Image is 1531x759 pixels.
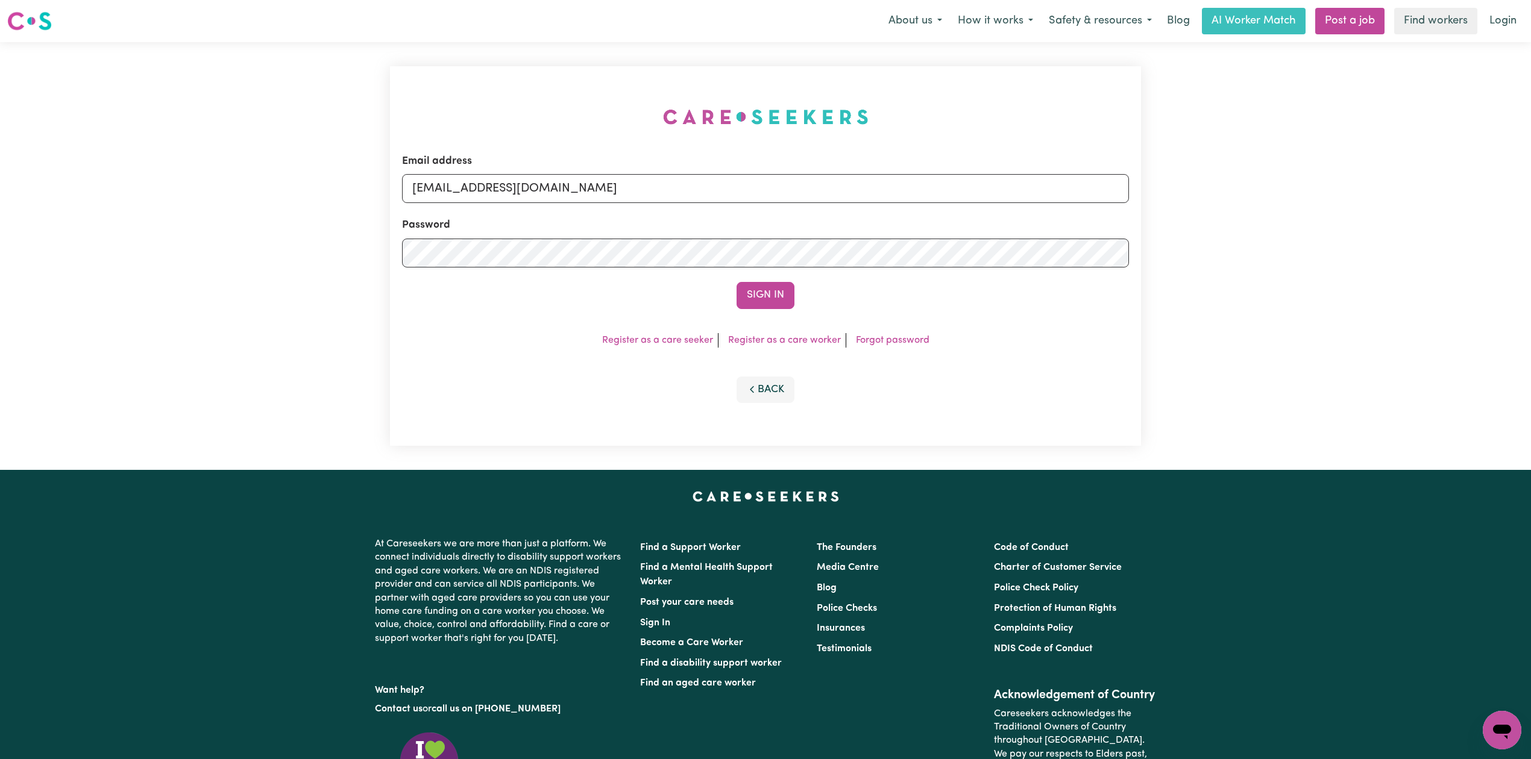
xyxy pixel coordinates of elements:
a: Find a disability support worker [640,658,782,668]
input: Email address [402,174,1129,203]
p: or [375,698,626,720]
button: Sign In [737,282,794,308]
a: NDIS Code of Conduct [994,644,1093,654]
a: Media Centre [817,563,879,572]
img: Careseekers logo [7,10,52,32]
a: Testimonials [817,644,872,654]
a: Post your care needs [640,598,734,607]
a: Careseekers home page [693,492,839,501]
a: Complaints Policy [994,623,1073,633]
a: Police Check Policy [994,583,1078,593]
a: call us on [PHONE_NUMBER] [432,704,561,714]
a: Careseekers logo [7,7,52,35]
a: Charter of Customer Service [994,563,1122,572]
a: Code of Conduct [994,543,1069,552]
a: Protection of Human Rights [994,604,1116,613]
a: Become a Care Worker [640,638,743,648]
a: Insurances [817,623,865,633]
p: Want help? [375,679,626,697]
a: Find a Support Worker [640,543,741,552]
a: AI Worker Match [1202,8,1306,34]
a: Sign In [640,618,670,628]
a: Post a job [1315,8,1385,34]
h2: Acknowledgement of Country [994,688,1156,702]
a: Register as a care seeker [602,336,713,345]
label: Email address [402,154,472,169]
a: Blog [817,583,837,593]
button: About us [881,8,950,34]
button: How it works [950,8,1041,34]
a: Contact us [375,704,423,714]
a: Register as a care worker [728,336,841,345]
a: Login [1482,8,1524,34]
a: Find a Mental Health Support Worker [640,563,773,587]
label: Password [402,217,450,233]
a: Find workers [1394,8,1477,34]
button: Back [737,376,794,403]
iframe: Button to launch messaging window [1483,711,1521,749]
p: At Careseekers we are more than just a platform. We connect individuals directly to disability su... [375,533,626,650]
a: Blog [1160,8,1197,34]
a: The Founders [817,543,876,552]
a: Find an aged care worker [640,678,756,688]
a: Police Checks [817,604,877,613]
button: Safety & resources [1041,8,1160,34]
a: Forgot password [856,336,929,345]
